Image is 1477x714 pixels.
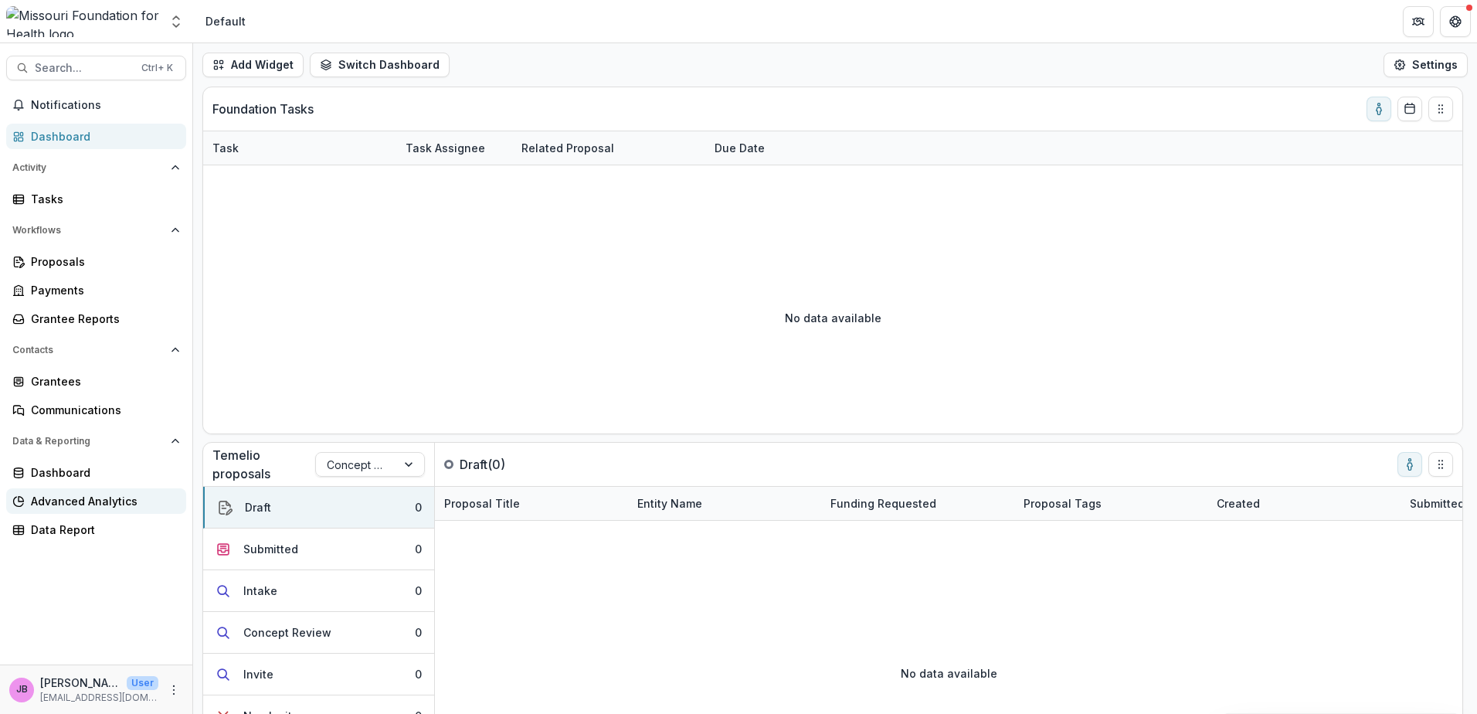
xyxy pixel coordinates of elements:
[199,10,252,32] nav: breadcrumb
[40,675,121,691] p: [PERSON_NAME]
[415,583,422,599] div: 0
[31,99,180,112] span: Notifications
[901,665,997,682] p: No data available
[628,495,711,512] div: Entity Name
[6,277,186,303] a: Payments
[31,253,174,270] div: Proposals
[31,464,174,481] div: Dashboard
[1428,97,1453,121] button: Drag
[6,249,186,274] a: Proposals
[415,666,422,682] div: 0
[6,517,186,542] a: Data Report
[6,93,186,117] button: Notifications
[6,186,186,212] a: Tasks
[31,128,174,144] div: Dashboard
[628,487,821,520] div: Entity Name
[396,131,512,165] div: Task Assignee
[165,6,187,37] button: Open entity switcher
[435,487,628,520] div: Proposal Title
[1207,487,1401,520] div: Created
[6,56,186,80] button: Search...
[512,131,705,165] div: Related Proposal
[6,429,186,454] button: Open Data & Reporting
[821,487,1014,520] div: Funding Requested
[6,124,186,149] a: Dashboard
[1014,487,1207,520] div: Proposal Tags
[1397,452,1422,477] button: toggle-assigned-to-me
[40,691,158,705] p: [EMAIL_ADDRESS][DOMAIN_NAME]
[203,570,434,612] button: Intake0
[6,306,186,331] a: Grantee Reports
[12,345,165,355] span: Contacts
[203,529,434,570] button: Submitted0
[821,495,946,512] div: Funding Requested
[12,225,165,236] span: Workflows
[31,493,174,509] div: Advanced Analytics
[1397,97,1422,121] button: Calendar
[705,131,821,165] div: Due Date
[1207,495,1269,512] div: Created
[6,397,186,423] a: Communications
[1428,452,1453,477] button: Drag
[6,369,186,394] a: Grantees
[212,100,314,118] p: Foundation Tasks
[12,436,165,447] span: Data & Reporting
[6,155,186,180] button: Open Activity
[31,373,174,389] div: Grantees
[6,218,186,243] button: Open Workflows
[1014,495,1111,512] div: Proposal Tags
[1403,6,1434,37] button: Partners
[6,488,186,514] a: Advanced Analytics
[310,53,450,77] button: Switch Dashboard
[31,282,174,298] div: Payments
[1440,6,1471,37] button: Get Help
[245,499,271,515] div: Draft
[243,624,331,641] div: Concept Review
[415,499,422,515] div: 0
[202,53,304,77] button: Add Widget
[6,338,186,362] button: Open Contacts
[243,666,273,682] div: Invite
[1367,97,1391,121] button: toggle-assigned-to-me
[127,676,158,690] p: User
[415,624,422,641] div: 0
[31,311,174,327] div: Grantee Reports
[203,612,434,654] button: Concept Review0
[203,131,396,165] div: Task
[31,191,174,207] div: Tasks
[460,455,576,474] p: Draft ( 0 )
[205,13,246,29] div: Default
[6,6,159,37] img: Missouri Foundation for Health logo
[203,140,248,156] div: Task
[512,140,623,156] div: Related Proposal
[6,460,186,485] a: Dashboard
[31,522,174,538] div: Data Report
[243,583,277,599] div: Intake
[31,402,174,418] div: Communications
[1384,53,1468,77] button: Settings
[12,162,165,173] span: Activity
[435,495,529,512] div: Proposal Title
[415,541,422,557] div: 0
[396,140,494,156] div: Task Assignee
[165,681,183,699] button: More
[212,446,315,483] p: Temelio proposals
[785,310,881,326] p: No data available
[243,541,298,557] div: Submitted
[203,487,434,529] button: Draft0
[138,59,176,76] div: Ctrl + K
[16,685,28,695] div: Jessie Besancenez
[705,140,774,156] div: Due Date
[35,62,132,75] span: Search...
[203,654,434,695] button: Invite0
